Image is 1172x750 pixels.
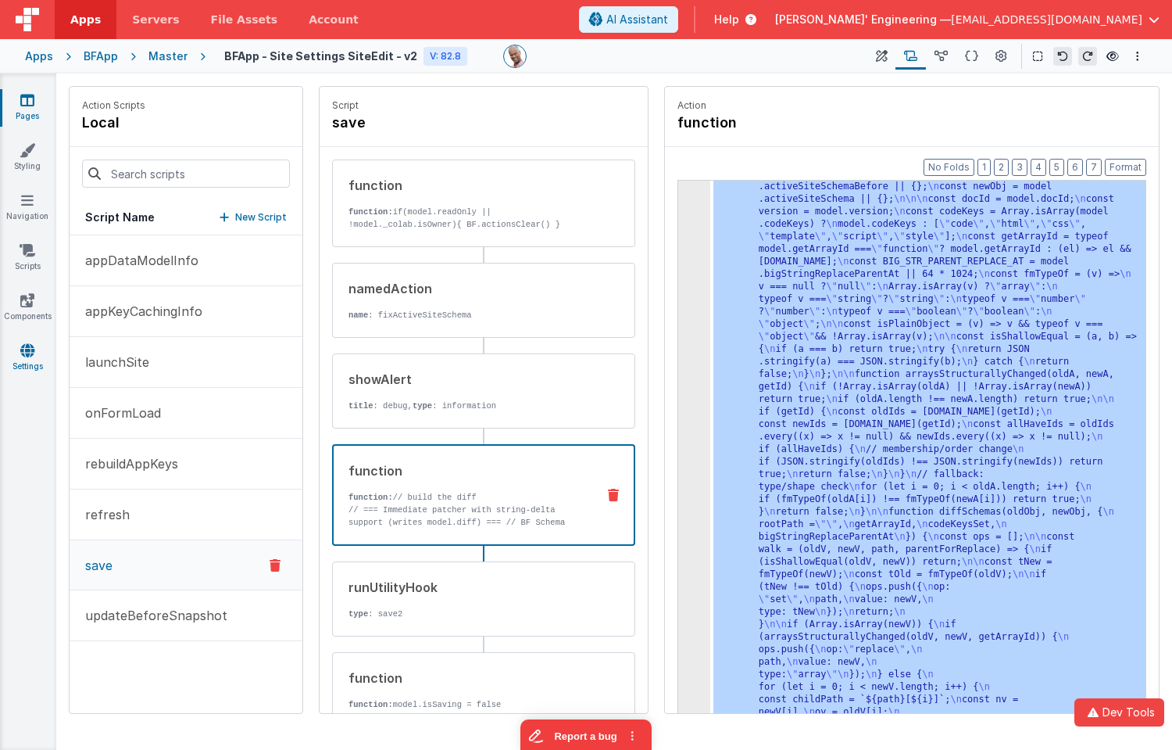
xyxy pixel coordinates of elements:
div: BFApp [84,48,118,64]
p: model.isSaving = false [348,698,584,711]
strong: title [348,401,373,411]
h5: Script Name [85,210,155,225]
div: Master [148,48,188,64]
p: refresh [76,505,130,524]
span: File Assets [211,12,278,27]
button: onFormLoad [70,388,302,439]
p: rebuildAppKeys [76,454,178,473]
span: [EMAIL_ADDRESS][DOMAIN_NAME] [951,12,1142,27]
button: Format [1105,159,1146,176]
h4: save [332,112,566,134]
button: rebuildAppKeys [70,439,302,490]
h4: function [677,112,912,134]
button: 4 [1031,159,1046,176]
strong: function: [348,700,393,709]
button: appDataModelInfo [70,235,302,286]
button: 5 [1049,159,1064,176]
button: Dev Tools [1074,698,1164,727]
p: Action Scripts [82,99,145,112]
button: 3 [1012,159,1027,176]
button: 7 [1086,159,1102,176]
strong: function: [348,207,393,217]
p: Script [332,99,635,112]
span: [PERSON_NAME]' Engineering — [775,12,951,27]
p: appDataModelInfo [76,251,198,270]
p: // === Immediate patcher with string-delta support (writes model.diff) === // BF Schema Patcher —... [348,504,584,641]
h4: local [82,112,145,134]
div: function [348,176,584,195]
button: New Script [220,210,287,225]
button: No Folds [924,159,974,176]
div: namedAction [348,279,584,298]
p: : save2 [348,608,584,620]
button: refresh [70,490,302,540]
button: 2 [994,159,1009,176]
p: // build the diff [348,491,584,504]
span: Apps [70,12,101,27]
h4: BFApp - Site Settings SiteEdit - v2 [224,50,417,62]
div: V: 82.8 [423,47,467,66]
button: AI Assistant [579,6,678,33]
div: function [348,669,584,687]
div: runUtilityHook [348,578,584,597]
button: appKeyCachingInfo [70,286,302,337]
button: launchSite [70,337,302,388]
p: : debug, : information [348,400,584,412]
button: Options [1128,47,1147,66]
strong: type [413,401,432,411]
button: updateBeforeSnapshot [70,590,302,641]
button: 1 [977,159,991,176]
input: Search scripts [82,160,290,188]
strong: name [348,310,368,320]
p: save [76,556,113,575]
p: : fixActiveSiteSchema [348,309,584,321]
div: function [348,461,584,480]
span: AI Assistant [606,12,668,27]
p: New Script [235,210,287,225]
button: [PERSON_NAME]' Engineering — [EMAIL_ADDRESS][DOMAIN_NAME] [775,12,1159,27]
p: appKeyCachingInfo [76,302,202,321]
strong: type [348,609,368,619]
div: showAlert [348,370,584,389]
p: if(model.readOnly || !model._colab.isOwner){ BF.actionsClear() } [348,206,584,231]
span: Servers [132,12,179,27]
strong: function: [348,493,393,502]
span: Help [714,12,739,27]
p: updateBeforeSnapshot [76,606,227,625]
button: save [70,540,302,590]
p: launchSite [76,353,149,371]
div: Apps [25,48,53,64]
button: 6 [1067,159,1083,176]
img: 11ac31fe5dc3d0eff3fbbbf7b26fa6e1 [504,45,526,67]
p: Action [677,99,1146,112]
p: onFormLoad [76,404,161,422]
